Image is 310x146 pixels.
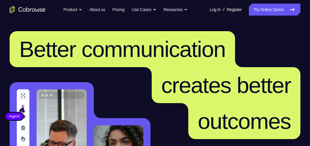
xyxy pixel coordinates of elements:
a: Pricing [112,4,124,16]
a: About us [89,4,105,16]
button: Use Cases [132,4,156,16]
button: Product [64,4,82,16]
a: Log In [210,4,221,16]
span: Better communication [19,37,225,62]
button: Resources [164,4,188,16]
a: Try Online Demo [249,4,300,16]
span: outcomes [198,109,291,134]
span: / [223,6,224,13]
a: Go to the home page [10,6,46,13]
a: Register [227,4,242,16]
span: creates better [161,73,291,98]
